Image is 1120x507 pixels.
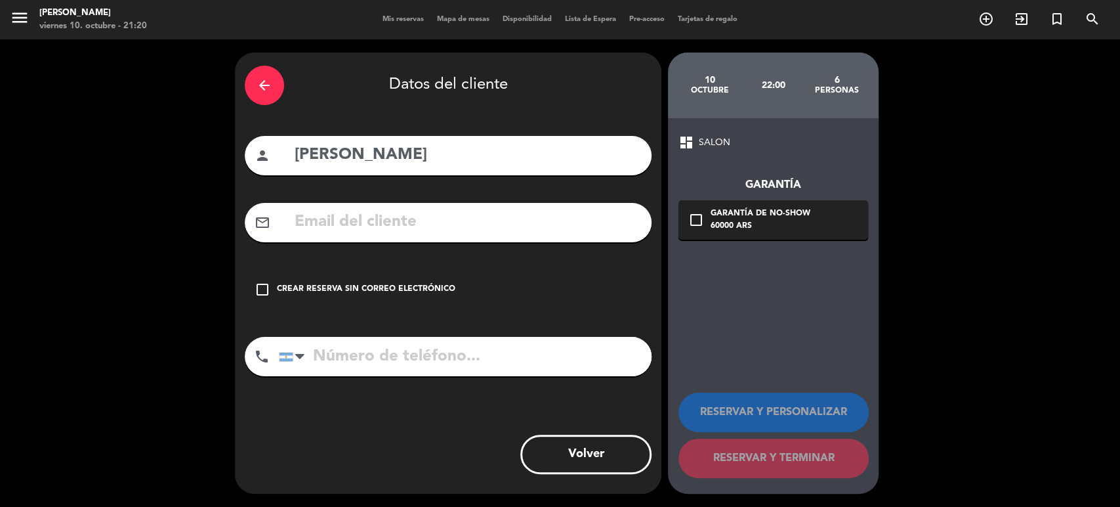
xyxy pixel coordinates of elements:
[10,8,30,32] button: menu
[430,16,496,23] span: Mapa de mesas
[255,215,270,231] i: mail_outline
[671,16,744,23] span: Tarjetas de regalo
[678,135,694,150] span: dashboard
[496,16,558,23] span: Disponibilidad
[678,85,741,96] div: octubre
[711,208,810,221] div: Garantía de no-show
[376,16,430,23] span: Mis reservas
[277,283,455,296] div: Crear reserva sin correo electrónico
[688,212,704,228] i: check_box_outline_blank
[978,11,994,27] i: add_circle_outline
[10,8,30,28] i: menu
[1049,11,1065,27] i: turned_in_not
[293,142,642,169] input: Nombre del cliente
[293,209,642,236] input: Email del cliente
[558,16,623,23] span: Lista de Espera
[711,220,810,233] div: 60000 ARS
[699,135,730,150] span: SALON
[255,282,270,298] i: check_box_outline_blank
[280,338,310,376] div: Argentina: +54
[741,62,805,108] div: 22:00
[1014,11,1029,27] i: exit_to_app
[623,16,671,23] span: Pre-acceso
[678,439,869,478] button: RESERVAR Y TERMINAR
[279,337,652,376] input: Número de teléfono...
[257,77,272,93] i: arrow_back
[255,148,270,164] i: person
[39,7,147,20] div: [PERSON_NAME]
[678,75,741,85] div: 10
[245,62,652,108] div: Datos del cliente
[805,85,869,96] div: personas
[678,177,868,194] div: Garantía
[39,20,147,33] div: viernes 10. octubre - 21:20
[678,393,869,432] button: RESERVAR Y PERSONALIZAR
[520,435,652,474] button: Volver
[805,75,869,85] div: 6
[1085,11,1100,27] i: search
[254,349,270,364] i: phone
